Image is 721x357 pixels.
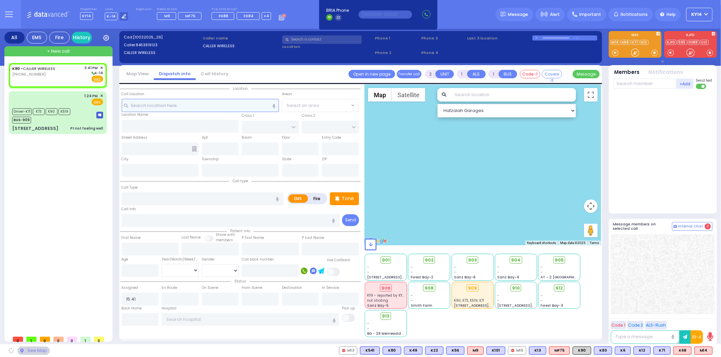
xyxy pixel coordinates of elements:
[100,65,103,71] span: ✕
[397,70,422,78] button: Transfer call
[360,347,380,355] div: K541
[696,83,707,90] label: Turn off text
[672,222,713,231] button: Internal Chat 2
[308,194,327,203] label: Fire
[80,7,97,11] label: Dispatcher
[694,347,713,355] div: M14
[511,349,514,352] img: red-radio-icon.svg
[649,68,683,76] button: Notifications
[12,66,23,71] span: K90 -
[47,48,70,55] span: + New call
[686,8,713,21] button: KY14
[454,298,484,303] span: K90, K73, K519, K71
[501,12,506,17] img: message.svg
[556,285,563,292] span: 912
[92,99,103,105] span: EMS
[359,10,412,19] input: (000)000-00000
[497,270,499,275] span: -
[349,70,395,78] a: Open in new page
[446,347,464,355] div: BLS
[511,257,521,264] span: 904
[541,298,543,303] span: -
[13,337,23,342] span: 0
[425,257,434,264] span: 902
[467,35,532,41] label: Last 3 location
[380,284,392,292] div: 906
[136,7,151,11] label: Night unit
[94,77,101,82] u: EMS
[212,7,271,11] label: Fire units on call
[327,257,350,263] label: Use Callback
[282,91,292,97] label: Areas
[404,347,423,355] div: BLS
[302,113,315,118] label: Cross 2
[339,347,357,355] div: M13
[367,270,369,275] span: -
[497,265,499,270] span: -
[40,337,50,342] span: 0
[653,347,671,355] div: BLS
[633,347,651,355] div: BLS
[705,223,711,229] span: 2
[383,347,401,355] div: BLS
[666,40,677,45] a: KJFD
[425,347,443,355] div: BLS
[640,40,649,45] a: K12
[467,347,484,355] div: M9
[91,71,103,76] span: K-14
[96,112,103,118] img: message-box.svg
[366,237,389,245] img: Google
[486,347,505,355] div: BLS
[53,337,64,342] span: 0
[242,113,254,118] label: Cross 1
[678,224,703,229] span: Internal Chat
[621,40,630,45] a: K68
[691,330,703,344] button: 10-4
[124,34,201,40] label: Cad:
[242,285,262,291] label: From Scene
[367,293,407,298] span: KY9 - reported by KY23
[162,306,176,311] label: Hospital
[467,70,486,78] button: ALS
[85,93,98,99] span: 1:24 PM
[653,347,671,355] div: K71
[584,199,598,213] button: Map camera controls
[421,50,465,56] span: Phone 4
[46,108,57,115] span: K90
[124,50,201,56] label: CALLER WIRELESS
[202,257,215,262] label: Gender
[368,88,392,102] button: Show street map
[633,347,651,355] div: K12
[105,12,118,20] span: K-14
[133,34,163,40] span: [10022025_26]
[122,91,145,97] label: Call Location
[282,285,302,291] label: Destination
[367,331,405,336] span: BG - 29 Merriewold S.
[122,257,128,262] label: Age
[529,347,546,355] div: K13
[579,11,601,18] span: Important
[154,71,196,77] a: Dispatch info
[162,285,177,291] label: En Route
[162,257,199,262] div: Year/Month/Week/Day
[26,337,37,342] span: 1
[529,347,546,355] div: BLS
[392,88,425,102] button: Show satellite imagery
[122,135,148,140] label: Street Address
[67,337,77,342] span: 0
[541,303,563,308] span: Forest Bay-3
[541,275,591,280] span: AT - 2 [GEOGRAPHIC_DATA]
[676,79,694,89] button: +Add
[162,313,339,326] input: Search hospital
[242,257,274,262] label: Call back number
[216,238,233,243] span: members
[219,13,228,19] span: FD88
[242,235,264,241] label: P First Name
[694,347,713,355] div: ALS
[227,228,254,234] span: Patient info
[411,275,433,280] span: Forest Bay-2
[367,326,369,331] span: -
[216,232,235,237] small: Share with
[192,146,197,152] span: Other building occupants
[573,347,591,355] div: K90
